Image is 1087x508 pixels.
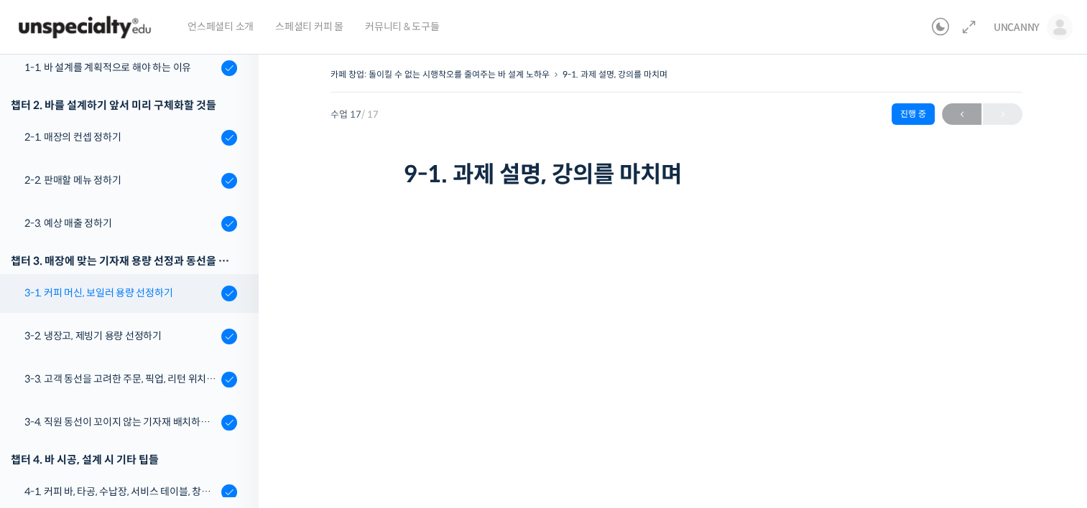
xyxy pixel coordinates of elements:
[330,110,379,119] span: 수업 17
[45,410,54,422] span: 홈
[24,285,217,301] div: 3-1. 커피 머신, 보일러 용량 선정하기
[892,103,935,125] div: 진행 중
[11,450,237,469] div: 챕터 4. 바 시공, 설계 시 기타 팁들
[24,129,217,145] div: 2-1. 매장의 컨셉 정하기
[361,108,379,121] span: / 17
[222,410,239,422] span: 설정
[404,161,950,188] h1: 9-1. 과제 설명, 강의를 마치며
[24,172,217,188] div: 2-2. 판매할 메뉴 정하기
[4,389,95,425] a: 홈
[95,389,185,425] a: 대화
[24,371,217,387] div: 3-3. 고객 동선을 고려한 주문, 픽업, 리턴 위치 정하기
[131,411,149,423] span: 대화
[994,21,1040,34] span: UNCANNY
[24,328,217,344] div: 3-2. 냉장고, 제빙기 용량 선정하기
[11,95,237,115] div: 챕터 2. 바를 설계하기 앞서 미리 구체화할 것들
[330,69,550,80] a: 카페 창업: 돌이킬 수 없는 시행착오를 줄여주는 바 설계 노하우
[24,484,217,499] div: 4-1. 커피 바, 타공, 수납장, 서비스 테이블, 창고 및 직원 휴게실
[942,103,981,125] a: ←이전
[24,60,217,75] div: 1-1. 바 설계를 계획적으로 해야 하는 이유
[24,414,217,430] div: 3-4. 직원 동선이 꼬이지 않는 기자재 배치하는 방법
[185,389,276,425] a: 설정
[563,69,667,80] a: 9-1. 과제 설명, 강의를 마치며
[24,215,217,231] div: 2-3. 예상 매출 정하기
[11,251,237,271] div: 챕터 3. 매장에 맞는 기자재 용량 선정과 동선을 고려한 기자재 배치
[942,105,981,124] span: ←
